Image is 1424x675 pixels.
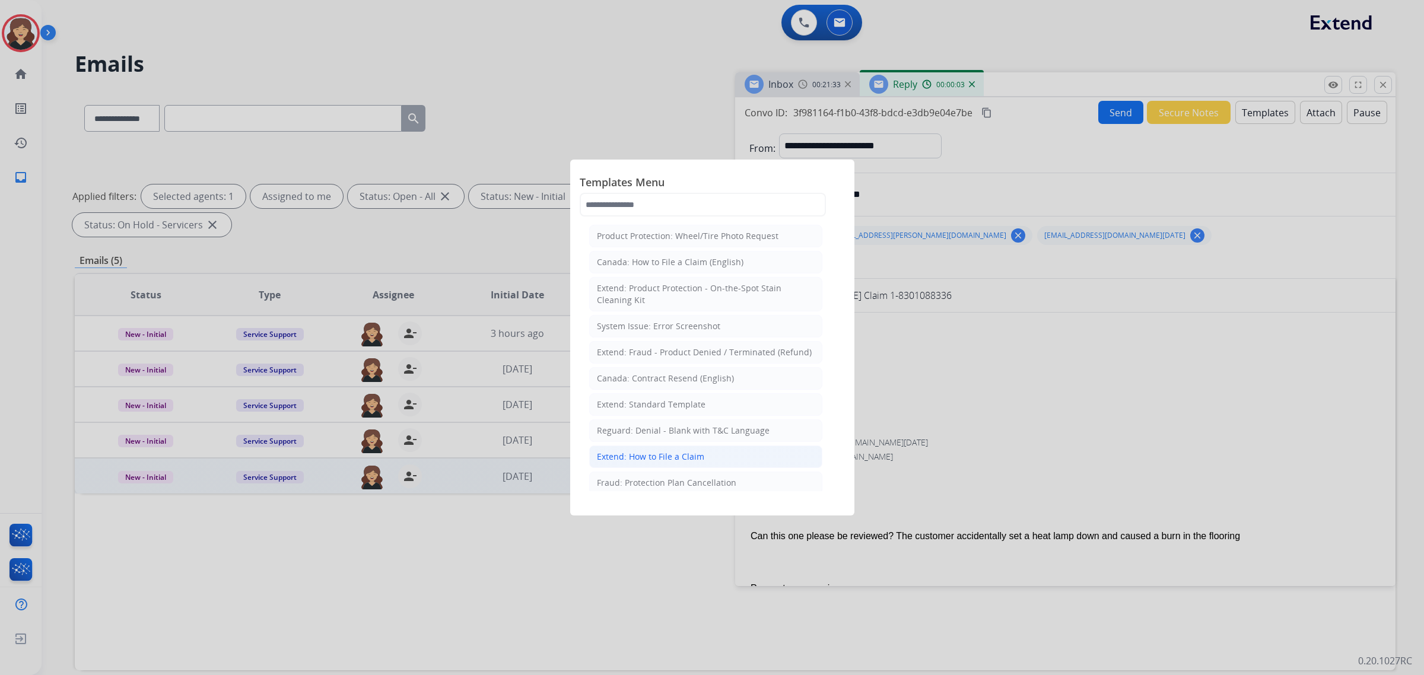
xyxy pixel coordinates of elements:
div: Extend: How to File a Claim [597,451,704,463]
div: Product Protection: Wheel/Tire Photo Request [597,230,778,242]
div: Fraud: Protection Plan Cancellation [597,477,736,489]
div: Reguard: Denial - Blank with T&C Language [597,425,770,437]
div: Canada: Contract Resend (English) [597,372,734,384]
div: Extend: Product Protection - On-the-Spot Stain Cleaning Kit [597,282,815,306]
div: Extend: Fraud - Product Denied / Terminated (Refund) [597,346,812,358]
div: Canada: How to File a Claim (English) [597,256,743,268]
div: Extend: Standard Template [597,399,705,410]
div: System Issue: Error Screenshot [597,320,720,332]
span: Templates Menu [580,174,845,193]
